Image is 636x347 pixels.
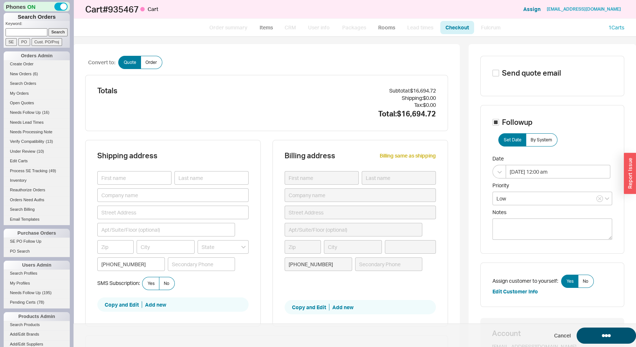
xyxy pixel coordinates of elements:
[85,4,320,14] h1: Cart # 935467
[380,152,436,171] div: Billing same as shipping
[10,300,36,304] span: Pending Certs
[97,206,249,219] input: Street Address
[198,240,249,254] input: State
[337,21,371,34] a: Packages
[10,72,32,76] span: New Orders
[4,177,70,184] a: Inventory
[37,149,44,153] span: ( 10 )
[4,2,70,11] div: Phones
[323,87,436,94] div: Subtotal: $16,694.72
[492,218,612,240] textarea: Notes
[4,247,70,255] a: PO Search
[323,101,436,109] div: Tax: $0.00
[4,60,70,68] a: Create Order
[583,278,588,284] span: No
[4,99,70,107] a: Open Quotes
[97,152,158,159] h3: Shipping address
[4,206,70,213] a: Search Billing
[137,240,195,254] input: City
[292,304,329,311] button: Copy and Edit
[279,21,301,34] a: CRM
[355,257,423,271] input: Secondary Phone
[4,70,70,78] a: New Orders(6)
[547,7,621,12] a: [EMAIL_ADDRESS][DOMAIN_NAME]
[285,257,352,271] input: Phone
[4,261,70,270] div: Users Admin
[97,223,235,236] input: Apt/Suite/Floor (optional)
[373,21,400,34] a: Rooms
[523,6,541,13] button: Assign
[4,312,70,321] div: Products Admin
[303,21,335,34] a: User info
[554,332,571,339] span: Cancel
[324,240,382,254] input: City
[4,299,70,306] a: Pending Certs(78)
[4,270,70,277] a: Search Profiles
[27,3,36,11] span: ON
[10,290,41,295] span: Needs Follow Up
[168,257,235,271] input: Secondary Phone
[88,59,115,66] div: Convert to:
[531,137,552,143] span: By System
[124,59,136,65] span: Quote
[148,281,155,286] span: Yes
[285,188,436,202] input: Company name
[4,289,70,297] a: Needs Follow Up(195)
[145,301,166,308] button: Add new
[148,6,158,12] span: Cart
[492,155,610,162] span: Date
[492,119,499,126] input: Followup
[4,196,70,204] a: Orders Need Auths
[33,72,38,76] span: ( 6 )
[332,304,354,311] button: Add new
[145,59,157,65] span: Order
[4,138,70,145] a: Verify Compatibility(13)
[105,301,142,308] button: Copy and Edit
[42,110,50,115] span: ( 16 )
[285,152,335,159] h3: Billing address
[492,288,538,295] button: Edit Customer Info
[204,21,253,34] a: Order summary
[49,169,56,173] span: ( 49 )
[10,149,35,153] span: Under Review
[4,90,70,97] a: My Orders
[97,257,165,271] input: Phone
[32,38,62,46] input: Cust. PO/Proj
[4,80,70,87] a: Search Orders
[97,280,140,286] span: SMS Subscription:
[46,139,53,144] span: ( 13 )
[492,192,612,205] input: Select...
[10,130,53,134] span: Needs Processing Note
[97,240,134,254] input: Zip
[6,21,70,28] p: Keyword:
[6,38,17,46] input: SE
[10,169,47,173] span: Process SE Tracking
[285,206,436,219] input: Street Address
[4,321,70,329] a: Search Products
[605,197,609,200] svg: open menu
[37,300,44,304] span: ( 78 )
[164,281,169,286] span: No
[97,171,171,185] input: First name
[285,223,422,236] input: Apt/Suite/Floor (optional)
[4,148,70,155] a: Under Review(10)
[4,186,70,194] a: Reauthorize Orders
[502,68,561,78] span: Send quote email
[323,94,436,102] div: Shipping: $0.00
[285,240,321,254] input: Zip
[608,24,624,30] a: 1Carts
[97,87,323,94] h2: Totals
[323,109,436,119] div: Total: $16,694.72
[492,70,499,76] input: Send quote email
[48,28,68,36] input: Search
[4,109,70,116] a: Needs Follow Up(16)
[402,21,439,34] a: Lead times
[10,139,44,144] span: Verify Compatibility
[4,279,70,287] a: My Profiles
[4,157,70,165] a: Edit Carts
[476,21,506,34] a: Fulcrum
[4,128,70,136] a: Needs Processing Note
[4,13,70,21] h1: Search Orders
[567,278,574,284] span: Yes
[4,229,70,238] div: Purchase Orders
